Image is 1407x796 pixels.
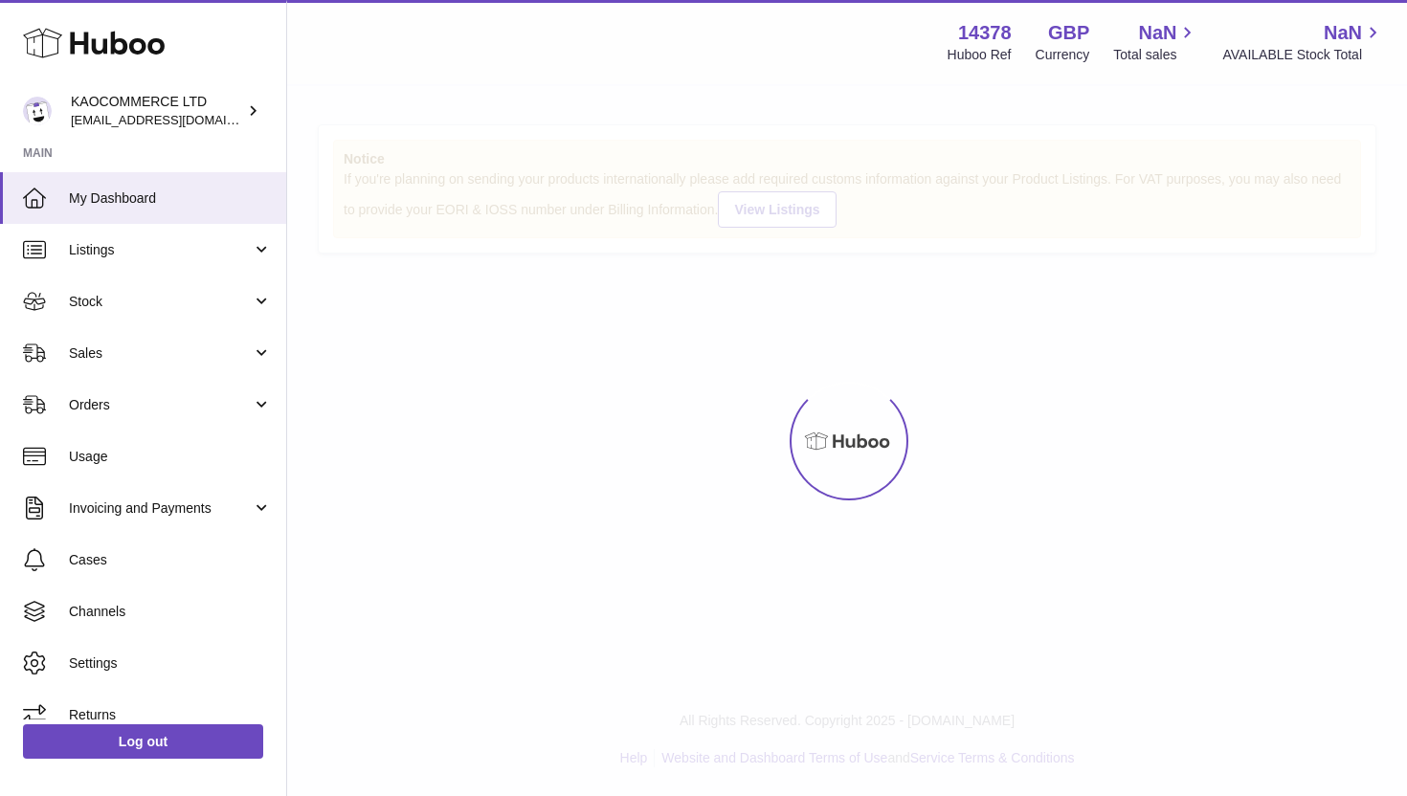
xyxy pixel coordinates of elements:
span: Orders [69,396,252,414]
span: NaN [1138,20,1176,46]
a: Log out [23,724,263,759]
span: Stock [69,293,252,311]
span: Settings [69,654,272,673]
span: [EMAIL_ADDRESS][DOMAIN_NAME] [71,112,281,127]
span: Total sales [1113,46,1198,64]
div: Currency [1036,46,1090,64]
span: Sales [69,344,252,363]
span: AVAILABLE Stock Total [1222,46,1384,64]
span: Invoicing and Payments [69,499,252,518]
span: My Dashboard [69,189,272,208]
strong: 14378 [958,20,1012,46]
div: KAOCOMMERCE LTD [71,93,243,129]
span: Usage [69,448,272,466]
span: Returns [69,706,272,724]
a: NaN AVAILABLE Stock Total [1222,20,1384,64]
span: Listings [69,241,252,259]
strong: GBP [1048,20,1089,46]
a: NaN Total sales [1113,20,1198,64]
span: NaN [1324,20,1362,46]
img: hello@lunera.co.uk [23,97,52,125]
span: Cases [69,551,272,569]
span: Channels [69,603,272,621]
div: Huboo Ref [948,46,1012,64]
